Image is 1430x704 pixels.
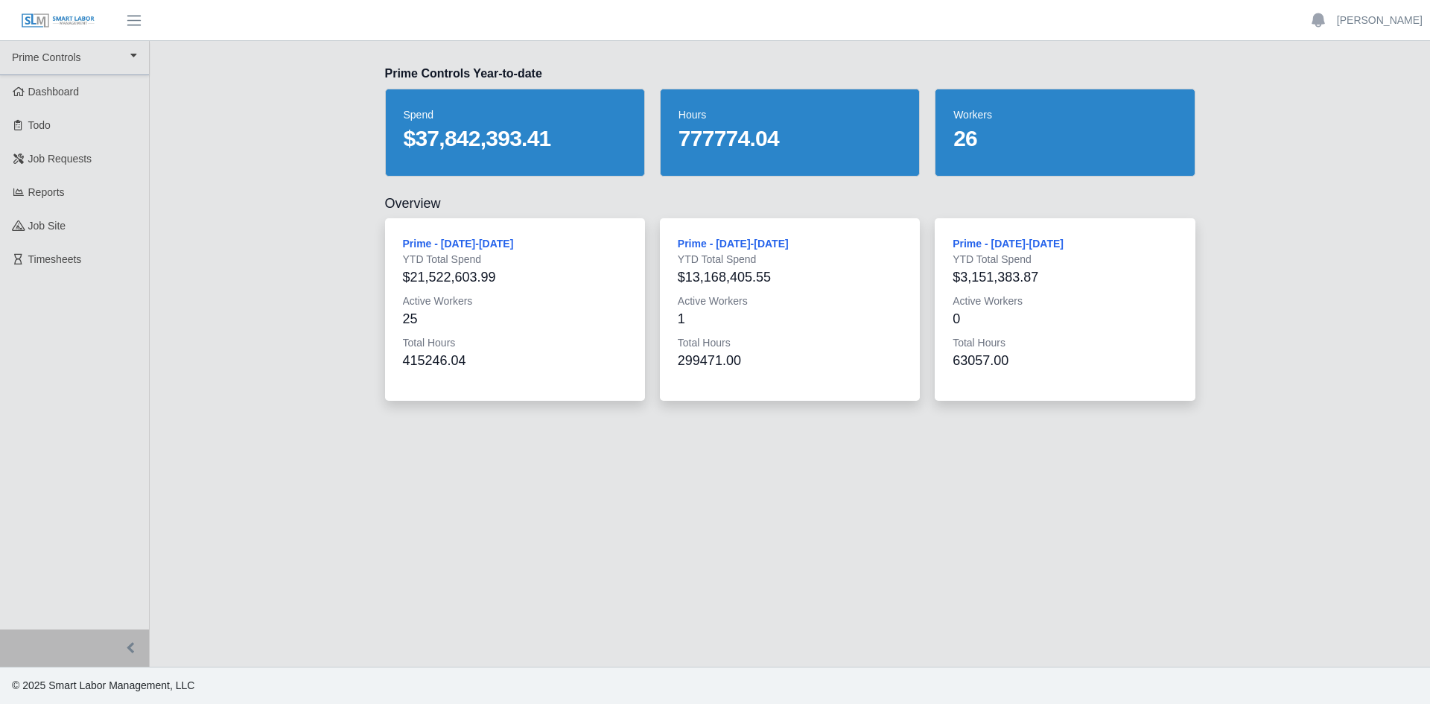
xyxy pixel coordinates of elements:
[953,238,1064,250] a: Prime - [DATE]-[DATE]
[28,220,66,232] span: job site
[678,294,902,308] dt: Active Workers
[953,125,1176,152] dd: 26
[403,350,627,371] div: 415246.04
[678,267,902,288] div: $13,168,405.55
[403,308,627,329] div: 25
[953,335,1177,350] dt: Total Hours
[28,253,82,265] span: Timesheets
[385,194,1195,212] h2: Overview
[28,86,80,98] span: Dashboard
[28,153,92,165] span: Job Requests
[21,13,95,29] img: SLM Logo
[28,119,51,131] span: Todo
[678,350,902,371] div: 299471.00
[403,238,514,250] a: Prime - [DATE]-[DATE]
[403,252,627,267] dt: YTD Total Spend
[678,335,902,350] dt: Total Hours
[953,107,1176,122] dt: workers
[385,65,1195,83] h3: Prime Controls Year-to-date
[404,125,626,152] dd: $37,842,393.41
[953,252,1177,267] dt: YTD Total Spend
[953,308,1177,329] div: 0
[953,294,1177,308] dt: Active Workers
[12,679,194,691] span: © 2025 Smart Labor Management, LLC
[679,125,901,152] dd: 777774.04
[403,335,627,350] dt: Total Hours
[403,294,627,308] dt: Active Workers
[953,267,1177,288] div: $3,151,383.87
[403,267,627,288] div: $21,522,603.99
[678,308,902,329] div: 1
[953,350,1177,371] div: 63057.00
[678,238,789,250] a: Prime - [DATE]-[DATE]
[678,252,902,267] dt: YTD Total Spend
[28,186,65,198] span: Reports
[679,107,901,122] dt: hours
[1337,13,1423,28] a: [PERSON_NAME]
[404,107,626,122] dt: spend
